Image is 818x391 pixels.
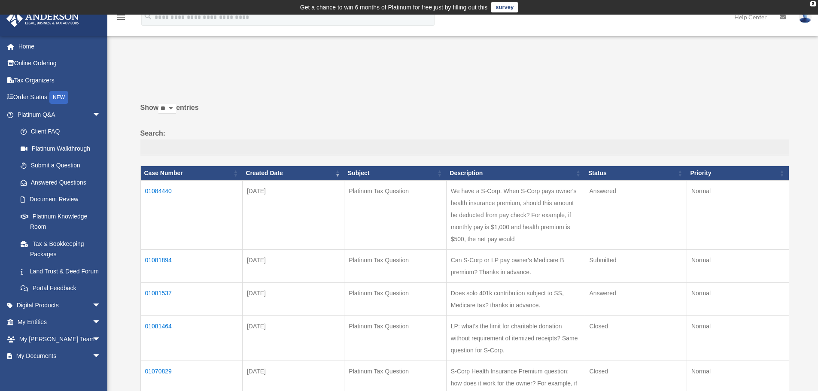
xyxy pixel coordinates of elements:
span: arrow_drop_down [92,314,109,331]
td: [DATE] [242,249,344,282]
td: Normal [687,249,789,282]
td: Does solo 401k contribution subject to SS, Medicare tax? thanks in advance. [446,282,585,315]
a: My Entitiesarrow_drop_down [6,314,114,331]
a: Client FAQ [12,123,109,140]
td: Platinum Tax Question [344,180,446,249]
td: Normal [687,315,789,361]
a: My [PERSON_NAME] Teamarrow_drop_down [6,330,114,348]
td: 01081464 [140,315,242,361]
input: Search: [140,139,789,156]
span: arrow_drop_down [92,297,109,314]
div: close [810,1,816,6]
label: Search: [140,127,789,156]
div: NEW [49,91,68,104]
td: Normal [687,180,789,249]
th: Description: activate to sort column ascending [446,166,585,181]
td: LP: what's the limit for charitable donation without requirement of itemized receipts? Same quest... [446,315,585,361]
td: Submitted [585,249,687,282]
a: Tax & Bookkeeping Packages [12,235,109,263]
td: Answered [585,180,687,249]
td: [DATE] [242,180,344,249]
td: 01081537 [140,282,242,315]
a: menu [116,15,126,22]
td: Answered [585,282,687,315]
a: survey [491,2,518,12]
a: Platinum Knowledge Room [12,208,109,235]
a: Portal Feedback [12,280,109,297]
td: 01081894 [140,249,242,282]
td: Platinum Tax Question [344,282,446,315]
a: Submit a Question [12,157,109,174]
img: Anderson Advisors Platinum Portal [4,10,82,27]
a: Platinum Walkthrough [12,140,109,157]
td: Platinum Tax Question [344,315,446,361]
a: Document Review [12,191,109,208]
i: search [143,12,153,21]
a: Order StatusNEW [6,89,114,106]
th: Priority: activate to sort column ascending [687,166,789,181]
select: Showentries [158,104,176,114]
label: Show entries [140,102,789,122]
span: arrow_drop_down [92,106,109,124]
td: Normal [687,282,789,315]
i: menu [116,12,126,22]
td: [DATE] [242,315,344,361]
a: Land Trust & Deed Forum [12,263,109,280]
img: User Pic [799,11,812,23]
div: Get a chance to win 6 months of Platinum for free just by filling out this [300,2,488,12]
th: Status: activate to sort column ascending [585,166,687,181]
a: My Documentsarrow_drop_down [6,348,114,365]
td: We have a S-Corp. When S-Corp pays owner's health insurance premium, should this amount be deduct... [446,180,585,249]
td: Closed [585,315,687,361]
a: Digital Productsarrow_drop_down [6,297,114,314]
a: Tax Organizers [6,72,114,89]
a: Online Ordering [6,55,114,72]
a: Answered Questions [12,174,105,191]
th: Subject: activate to sort column ascending [344,166,446,181]
span: arrow_drop_down [92,330,109,348]
td: 01084440 [140,180,242,249]
a: Platinum Q&Aarrow_drop_down [6,106,109,123]
td: Platinum Tax Question [344,249,446,282]
td: Can S-Corp or LP pay owner's Medicare B premium? Thanks in advance. [446,249,585,282]
th: Case Number: activate to sort column ascending [140,166,242,181]
td: [DATE] [242,282,344,315]
a: Home [6,38,114,55]
span: arrow_drop_down [92,348,109,365]
th: Created Date: activate to sort column ascending [242,166,344,181]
